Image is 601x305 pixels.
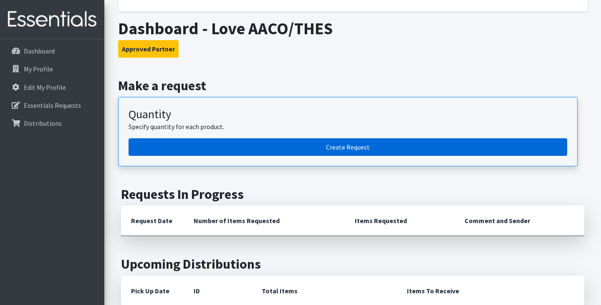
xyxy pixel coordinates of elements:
a: Dashboard [3,43,101,59]
th: Number of Items Requested [184,206,345,236]
h1: Dashboard - Love AACO/THES [118,18,588,38]
h2: Upcoming Distributions [121,256,584,272]
a: Create a request by quantity [129,138,567,156]
th: Comment and Sender [455,206,584,236]
th: Items Requested [345,206,455,236]
h2: Requests In Progress [121,186,584,202]
p: My Profile [24,65,53,73]
a: Edit My Profile [3,79,101,96]
p: Distributions [24,119,62,127]
img: HumanEssentials [3,5,101,33]
h2: Make a request [118,78,588,94]
button: Approved Partner [118,40,179,58]
th: Request Date [121,206,184,236]
a: My Profile [3,61,101,77]
h3: Quantity [129,107,567,122]
p: Dashboard [24,47,55,55]
p: Edit My Profile [24,83,66,91]
a: Essentials Requests [3,97,101,114]
a: Distributions [3,115,101,132]
p: Specify quantity for each product. [129,122,567,132]
p: Essentials Requests [24,101,81,109]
